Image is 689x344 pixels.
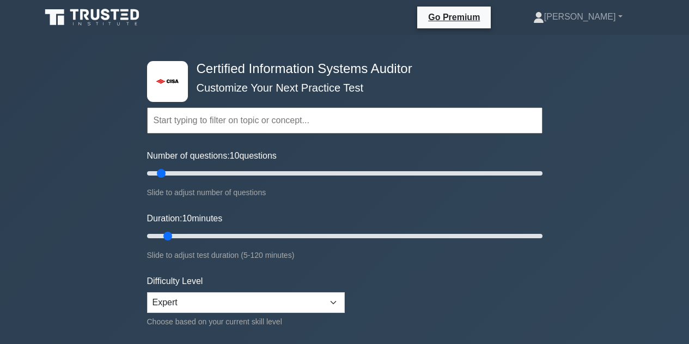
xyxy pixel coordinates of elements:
a: [PERSON_NAME] [507,6,649,28]
input: Start typing to filter on topic or concept... [147,107,542,134]
h4: Certified Information Systems Auditor [192,61,489,77]
div: Choose based on your current skill level [147,315,345,328]
span: 10 [230,151,240,160]
label: Difficulty Level [147,275,203,288]
label: Number of questions: questions [147,149,277,162]
div: Slide to adjust test duration (5-120 minutes) [147,249,542,262]
label: Duration: minutes [147,212,223,225]
a: Go Premium [422,10,486,24]
div: Slide to adjust number of questions [147,186,542,199]
span: 10 [182,214,192,223]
